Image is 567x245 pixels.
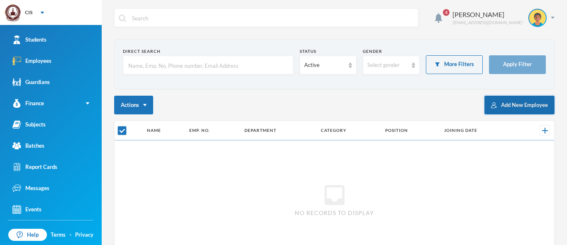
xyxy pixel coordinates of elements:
[5,5,21,21] img: logo
[75,231,93,239] a: Privacy
[426,55,483,74] button: More Filters
[114,96,153,114] button: Actions
[304,61,345,69] div: Active
[12,78,50,87] div: Guardians
[119,15,126,22] img: search
[529,10,546,26] img: STUDENT
[12,163,57,171] div: Report Cards
[363,48,420,54] div: Gender
[131,9,414,27] input: Search
[443,9,450,16] span: 4
[143,121,185,140] th: Name
[12,141,44,150] div: Batches
[452,10,522,20] div: [PERSON_NAME]
[8,229,47,241] a: Help
[321,182,348,208] i: inbox
[70,231,71,239] div: ·
[12,120,46,129] div: Subjects
[367,61,408,69] div: Select gender
[381,121,440,140] th: Position
[452,20,522,26] div: [EMAIL_ADDRESS][DOMAIN_NAME]
[300,48,357,54] div: Status
[12,35,46,44] div: Students
[25,9,32,16] div: CIS
[127,56,289,75] input: Name, Emp. No, Phone number, Email Address
[12,57,51,65] div: Employees
[295,208,374,217] span: No records to display
[12,184,49,193] div: Messages
[12,205,42,214] div: Events
[12,99,44,108] div: Finance
[185,121,240,140] th: Emp. No.
[317,121,381,140] th: Category
[484,96,555,114] button: Add New Employee
[240,121,317,140] th: Department
[489,55,546,74] button: Apply Filter
[51,231,66,239] a: Terms
[123,48,293,54] div: Direct Search
[440,121,518,140] th: Joining Date
[542,128,548,134] img: +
